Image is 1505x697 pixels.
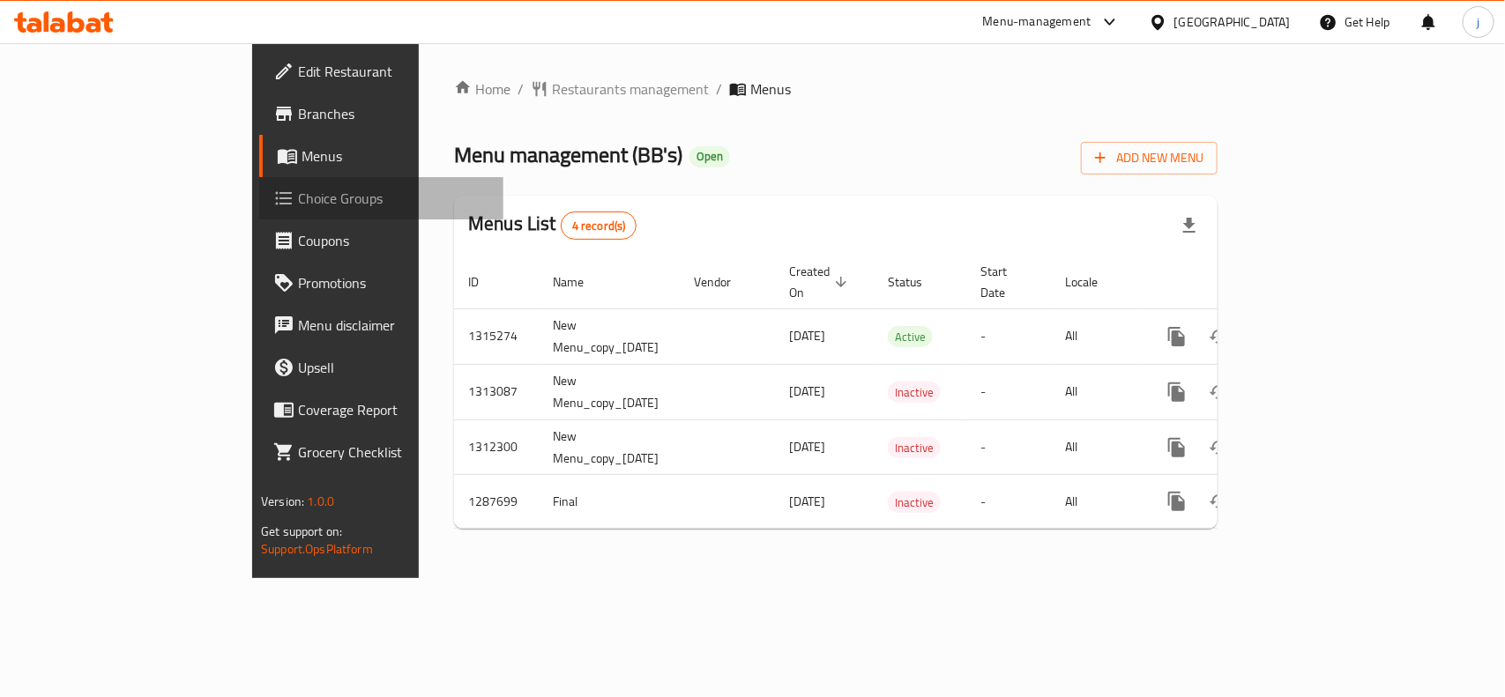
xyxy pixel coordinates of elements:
[298,441,489,463] span: Grocery Checklist
[1174,12,1291,32] div: [GEOGRAPHIC_DATA]
[689,146,730,167] div: Open
[261,520,342,543] span: Get support on:
[1095,147,1203,169] span: Add New Menu
[468,271,502,293] span: ID
[552,78,709,100] span: Restaurants management
[789,380,825,403] span: [DATE]
[298,61,489,82] span: Edit Restaurant
[454,135,682,174] span: Menu management ( BB's )
[888,438,941,458] span: Inactive
[966,419,1051,475] td: -
[307,490,334,513] span: 1.0.0
[789,435,825,458] span: [DATE]
[259,346,503,389] a: Upsell
[694,271,754,293] span: Vendor
[1051,419,1142,475] td: All
[789,261,853,303] span: Created On
[259,304,503,346] a: Menu disclaimer
[1156,426,1198,469] button: more
[302,145,489,167] span: Menus
[750,78,791,100] span: Menus
[888,382,941,403] span: Inactive
[789,324,825,347] span: [DATE]
[298,399,489,420] span: Coverage Report
[539,419,680,475] td: New Menu_copy_[DATE]
[298,315,489,336] span: Menu disclaimer
[539,308,680,364] td: New Menu_copy_[DATE]
[1142,256,1339,309] th: Actions
[298,230,489,251] span: Coupons
[888,271,945,293] span: Status
[259,135,503,177] a: Menus
[259,177,503,219] a: Choice Groups
[1051,475,1142,529] td: All
[259,262,503,304] a: Promotions
[531,78,709,100] a: Restaurants management
[259,219,503,262] a: Coupons
[562,218,637,234] span: 4 record(s)
[298,188,489,209] span: Choice Groups
[539,475,680,529] td: Final
[716,78,722,100] li: /
[980,261,1030,303] span: Start Date
[553,271,607,293] span: Name
[888,327,933,347] span: Active
[539,364,680,419] td: New Menu_copy_[DATE]
[888,493,941,513] span: Inactive
[1156,371,1198,413] button: more
[259,431,503,473] a: Grocery Checklist
[983,11,1091,33] div: Menu-management
[966,308,1051,364] td: -
[1051,364,1142,419] td: All
[1051,308,1142,364] td: All
[966,475,1051,529] td: -
[298,357,489,378] span: Upsell
[689,149,730,164] span: Open
[888,437,941,458] div: Inactive
[261,490,304,513] span: Version:
[261,538,373,560] a: Support.OpsPlatform
[518,78,524,100] li: /
[888,382,941,403] div: Inactive
[888,492,941,513] div: Inactive
[298,272,489,293] span: Promotions
[966,364,1051,419] td: -
[468,211,637,240] h2: Menus List
[1198,315,1241,358] button: Change Status
[1477,12,1479,32] span: j
[454,256,1339,530] table: enhanced table
[1198,480,1241,523] button: Change Status
[259,93,503,135] a: Branches
[298,103,489,124] span: Branches
[1065,271,1121,293] span: Locale
[454,78,1218,100] nav: breadcrumb
[888,326,933,347] div: Active
[259,50,503,93] a: Edit Restaurant
[259,389,503,431] a: Coverage Report
[789,490,825,513] span: [DATE]
[1081,142,1218,174] button: Add New Menu
[1198,371,1241,413] button: Change Status
[561,211,637,240] div: Total records count
[1168,204,1211,247] div: Export file
[1156,315,1198,358] button: more
[1156,480,1198,523] button: more
[1198,426,1241,469] button: Change Status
